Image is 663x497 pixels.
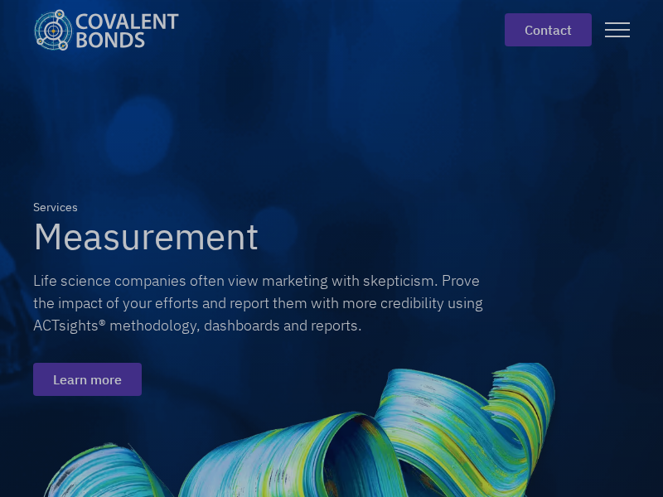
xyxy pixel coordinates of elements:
[33,9,192,51] a: home
[33,216,259,256] h1: Measurement
[33,199,78,216] div: Services
[33,269,497,336] div: Life science companies often view marketing with skepticism. Prove the impact of your efforts and...
[505,13,592,46] a: contact
[33,363,142,396] a: Learn more
[33,9,179,51] img: Covalent Bonds White / Teal Logo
